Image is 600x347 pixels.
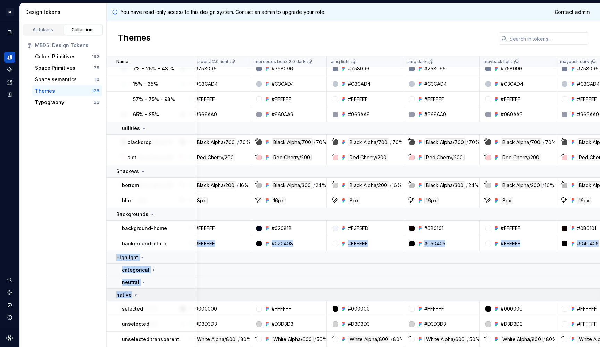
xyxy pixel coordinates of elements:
[577,111,599,118] div: #969AA9
[424,111,446,118] div: #969AA9
[348,321,370,328] div: #D3D3D3
[507,32,589,45] input: Search in tokens...
[424,305,444,312] div: #FFFFFF
[545,138,556,146] div: 70%
[25,9,103,16] div: Design tokens
[316,181,326,189] div: 24%
[407,59,427,65] p: amg dark
[195,336,237,343] div: White Alpha/800
[32,97,102,108] button: Typography22
[313,181,315,189] div: /
[35,76,77,83] div: Space semantics
[66,27,101,33] div: Collections
[92,54,99,59] div: 192
[348,81,370,87] div: #C3CAD4
[466,138,468,146] div: /
[122,266,149,273] p: categorical
[272,197,286,204] div: 16px
[195,111,217,118] div: #969AA9
[6,8,14,16] div: M
[195,65,217,72] div: #758096
[133,96,175,103] p: 57% - 75% - 93%
[122,225,167,232] p: background-home
[424,65,446,72] div: #758096
[195,240,215,247] div: #FFFFFF
[501,305,523,312] div: #000000
[501,81,523,87] div: #C3CAD4
[272,240,293,247] div: #020408
[545,181,555,189] div: 16%
[116,254,138,261] p: Highlight
[32,74,102,85] button: Space semantics10
[424,321,446,328] div: #D3D3D3
[424,154,465,161] div: Red Cherry/200
[4,299,15,311] button: Contact support
[122,305,143,312] p: selected
[35,42,99,49] div: MBDS: Design Tokens
[348,96,368,103] div: #FFFFFF
[35,87,55,94] div: Themes
[390,138,392,146] div: /
[4,274,15,286] button: Search ⌘K
[272,96,291,103] div: #FFFFFF
[390,181,391,189] div: /
[501,336,543,343] div: White Alpha/800
[393,336,404,343] div: 80%
[314,138,315,146] div: /
[195,96,215,103] div: #FFFFFF
[239,181,249,189] div: 16%
[501,96,520,103] div: #FFFFFF
[4,77,15,88] a: Assets
[272,81,294,87] div: #C3CAD4
[195,181,236,189] div: Black Alpha/200
[348,240,368,247] div: #FFFFFF
[26,27,60,33] div: All tokens
[543,336,545,343] div: /
[317,336,327,343] div: 50%
[469,336,480,343] div: 50%
[35,65,75,71] div: Space Primitives
[195,305,217,312] div: #000000
[577,240,599,247] div: #040405
[95,77,99,82] div: 10
[4,287,15,298] div: Settings
[32,51,102,62] button: Colors Primitives192
[272,181,312,189] div: Black Alpha/300
[501,181,542,189] div: Black Alpha/200
[272,111,293,118] div: #969AA9
[348,154,388,161] div: Red Cherry/200
[348,111,370,118] div: #969AA9
[348,225,368,232] div: #F3F5FD
[391,336,392,343] div: /
[195,138,236,146] div: Black Alpha/700
[501,197,513,204] div: 8px
[272,65,293,72] div: #758096
[94,65,99,71] div: 75
[195,154,235,161] div: Red Cherry/200
[577,197,591,204] div: 16px
[240,138,251,146] div: 70%
[122,240,166,247] p: background-other
[122,336,179,343] p: unselected transparent
[116,59,128,65] p: Name
[467,336,469,343] div: /
[577,305,597,312] div: #FFFFFF
[272,225,292,232] div: #02081B
[195,225,215,232] div: #FFFFFF
[424,181,465,189] div: Black Alpha/300
[4,89,15,100] div: Storybook stories
[560,59,589,65] p: maybach dark
[546,336,557,343] div: 80%
[501,225,520,232] div: #FFFFFF
[195,197,208,204] div: 8px
[314,336,316,343] div: /
[468,181,479,189] div: 24%
[4,27,15,38] a: Documentation
[424,336,466,343] div: White Alpha/600
[272,305,291,312] div: #FFFFFF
